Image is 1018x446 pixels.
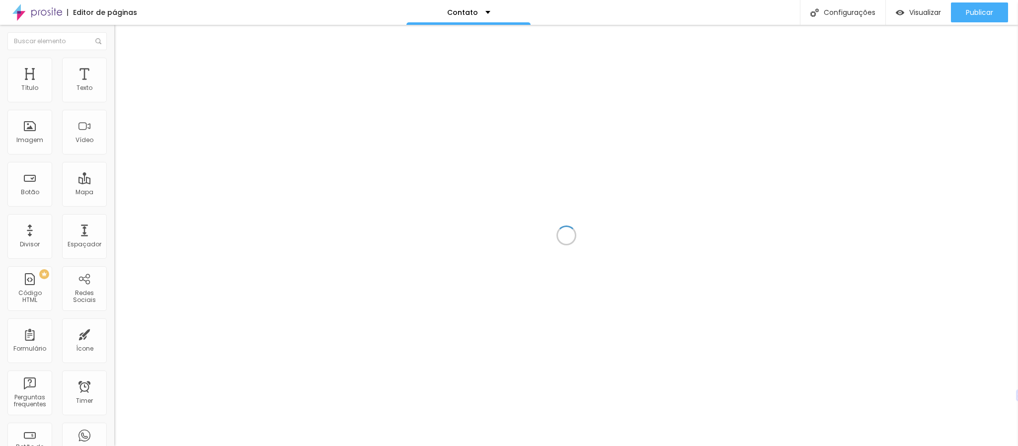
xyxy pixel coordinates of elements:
img: view-1.svg [896,8,904,17]
div: Perguntas frequentes [10,394,49,408]
div: Ícone [76,345,93,352]
div: Título [21,84,38,91]
img: Icone [810,8,819,17]
div: Divisor [20,241,40,248]
img: Icone [95,38,101,44]
p: Contato [447,9,478,16]
div: Vídeo [76,137,93,144]
div: Mapa [76,189,93,196]
span: Visualizar [909,8,941,16]
span: Publicar [966,8,993,16]
div: Editor de páginas [67,9,137,16]
button: Visualizar [886,2,951,22]
div: Texto [77,84,92,91]
div: Imagem [16,137,43,144]
div: Redes Sociais [65,290,104,304]
div: Espaçador [68,241,101,248]
div: Timer [76,397,93,404]
div: Código HTML [10,290,49,304]
div: Botão [21,189,39,196]
button: Publicar [951,2,1008,22]
div: Formulário [13,345,46,352]
input: Buscar elemento [7,32,107,50]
